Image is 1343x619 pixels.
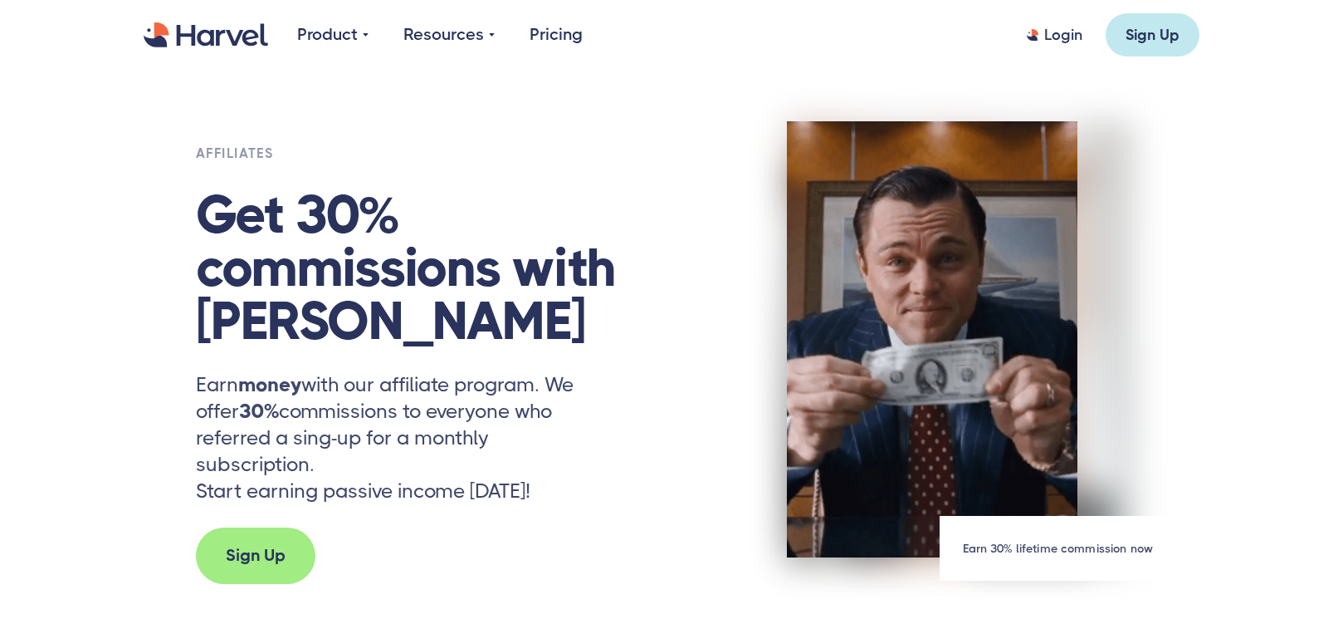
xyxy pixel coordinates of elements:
[144,22,268,48] a: home
[403,22,484,47] div: Resources
[297,22,369,47] div: Product
[196,189,621,348] h1: Get 30% commissions with [PERSON_NAME]
[196,371,608,504] p: Earn with our affiliate program. We offer commissions to everyone who referred a sing-up for a mo...
[238,373,301,396] strong: money
[1044,25,1082,45] div: Login
[1027,25,1082,45] a: Login
[530,22,583,47] a: Pricing
[226,543,286,568] div: Sign Up
[1106,13,1199,56] a: Sign Up
[196,528,315,584] a: Sign Up
[196,142,608,165] h6: affiliates
[403,22,495,47] div: Resources
[963,539,1153,558] div: Earn 30% lifetime commission now
[297,22,358,47] div: Product
[1126,25,1179,45] div: Sign Up
[239,400,279,423] strong: 30%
